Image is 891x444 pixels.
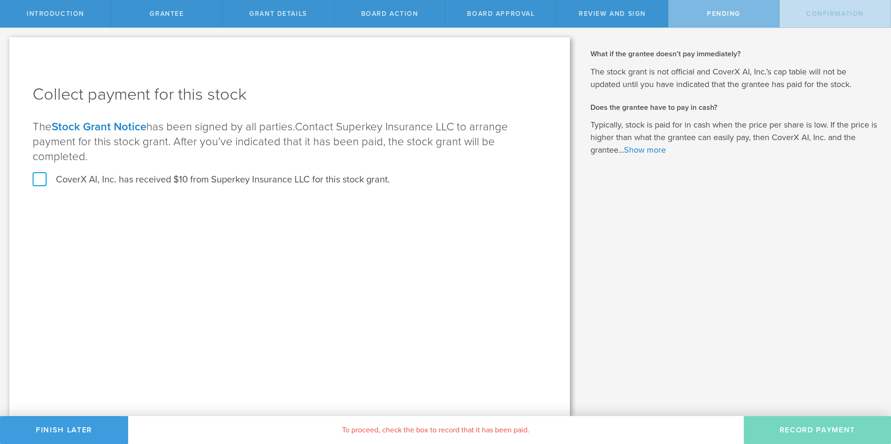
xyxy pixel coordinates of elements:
[744,416,891,444] button: Record Payment
[33,120,508,163] span: Contact Superkey Insurance LLC to arrange payment for this stock grant. After you’ve indicated th...
[590,119,877,156] p: Typically, stock is paid for in cash when the price per share is low. If the price is higher than...
[579,10,646,18] span: Review and Sign
[624,145,666,155] a: Show more
[342,425,529,435] span: To proceed, check the box to record that it has been paid.
[33,120,547,164] p: The has been signed by all parties.
[33,174,390,186] label: CoverX AI, Inc. has received $10 from Superkey Insurance LLC for this stock grant.
[361,10,418,18] span: Board Action
[33,83,547,106] h1: Collect payment for this stock
[150,10,184,18] span: Grantee
[590,102,877,113] h2: Does the grantee have to pay in cash?
[52,120,146,134] a: Stock Grant Notice
[249,10,307,18] span: Grant Details
[590,49,877,59] h2: What if the grantee doesn’t pay immediately?
[27,10,84,18] span: Introduction
[806,10,864,18] span: Confirmation
[467,10,535,18] span: Board Approval
[707,10,740,18] span: Pending
[590,66,877,91] p: The stock grant is not official and CoverX AI, Inc.’s cap table will not be updated until you hav...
